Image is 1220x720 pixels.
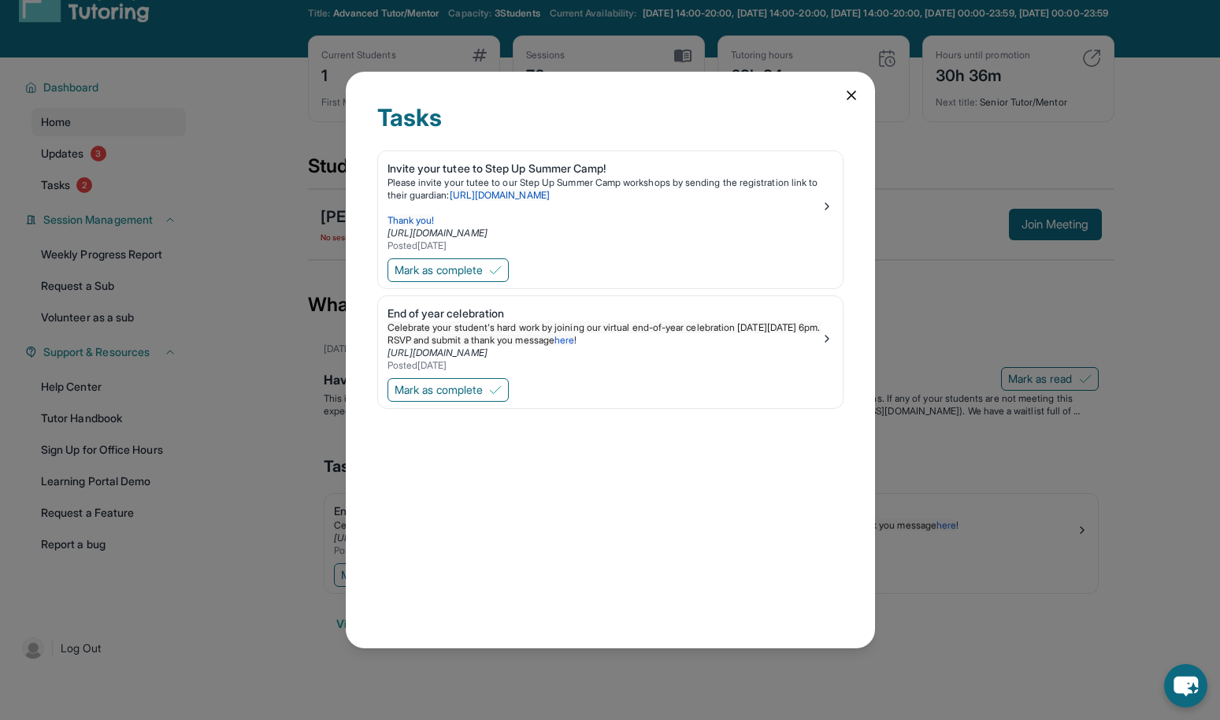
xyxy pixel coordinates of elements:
[388,176,821,202] p: Please invite your tutee to our Step Up Summer Camp workshops by sending the registration link to...
[489,384,502,396] img: Mark as complete
[378,296,843,375] a: End of year celebrationCelebrate your student's hard work by joining our virtual end-of-year cele...
[395,382,483,398] span: Mark as complete
[388,306,821,321] div: End of year celebration
[388,258,509,282] button: Mark as complete
[388,378,509,402] button: Mark as complete
[554,334,574,346] a: here
[378,151,843,255] a: Invite your tutee to Step Up Summer Camp!Please invite your tutee to our Step Up Summer Camp work...
[388,347,488,358] a: [URL][DOMAIN_NAME]
[395,262,483,278] span: Mark as complete
[377,103,844,150] div: Tasks
[450,189,550,201] a: [URL][DOMAIN_NAME]
[489,264,502,276] img: Mark as complete
[388,161,821,176] div: Invite your tutee to Step Up Summer Camp!
[388,321,823,346] span: Celebrate your student's hard work by joining our virtual end-of-year celebration [DATE][DATE] 6p...
[388,239,821,252] div: Posted [DATE]
[388,227,488,239] a: [URL][DOMAIN_NAME]
[388,321,821,347] p: !
[388,214,435,226] span: Thank you!
[388,359,821,372] div: Posted [DATE]
[1164,664,1207,707] button: chat-button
